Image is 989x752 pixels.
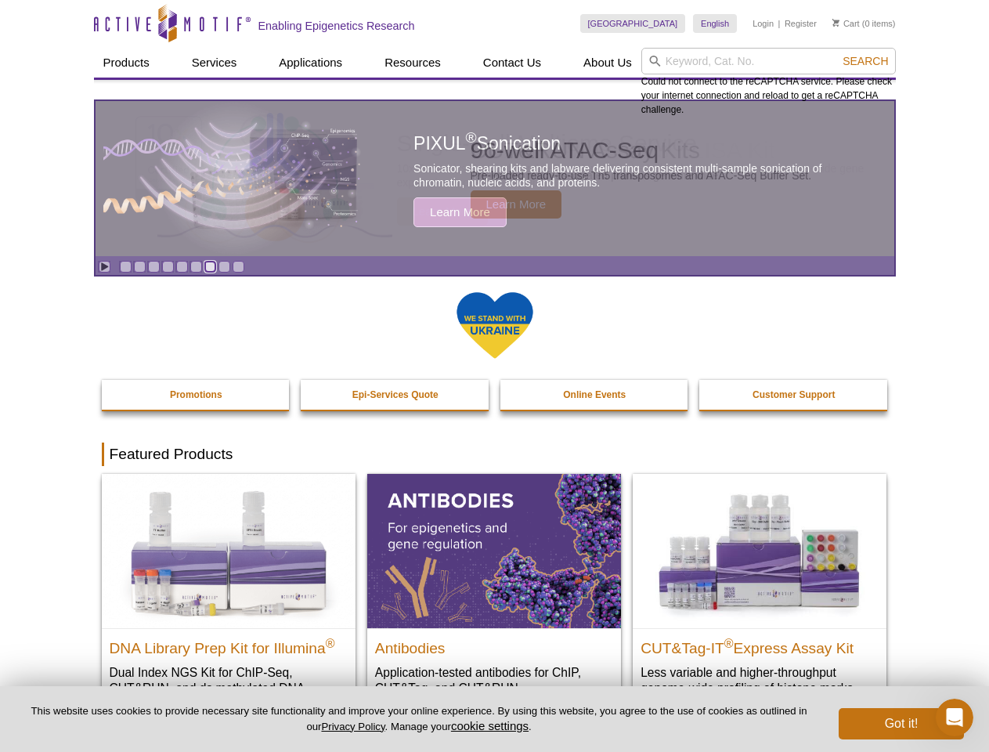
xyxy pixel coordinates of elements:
iframe: Intercom live chat [936,699,973,736]
button: cookie settings [451,719,529,732]
a: Login [753,18,774,29]
p: Less variable and higher-throughput genome-wide profiling of histone marks​. [641,664,879,696]
li: (0 items) [832,14,896,33]
a: Go to slide 1 [120,261,132,273]
h2: Featured Products [102,443,888,466]
a: Customer Support [699,380,889,410]
a: Applications [269,48,352,78]
img: All Antibodies [367,474,621,627]
a: Products [94,48,159,78]
img: CUT&Tag-IT® Express Assay Kit [633,474,886,627]
strong: Epi-Services Quote [352,389,439,400]
h2: DNA Library Prep Kit for Illumina [110,633,348,656]
a: Contact Us [474,48,550,78]
a: Services [182,48,247,78]
p: Application-tested antibodies for ChIP, CUT&Tag, and CUT&RUN. [375,664,613,696]
a: Go to slide 3 [148,261,160,273]
p: This website uses cookies to provide necessary site functionality and improve your online experie... [25,704,813,734]
a: Resources [375,48,450,78]
li: | [778,14,781,33]
a: Go to slide 7 [204,261,216,273]
strong: Customer Support [753,389,835,400]
a: CUT&Tag-IT® Express Assay Kit CUT&Tag-IT®Express Assay Kit Less variable and higher-throughput ge... [633,474,886,711]
a: [GEOGRAPHIC_DATA] [580,14,686,33]
a: Go to slide 8 [218,261,230,273]
p: Dual Index NGS Kit for ChIP-Seq, CUT&RUN, and ds methylated DNA assays. [110,664,348,712]
a: Cart [832,18,860,29]
strong: Online Events [563,389,626,400]
a: About Us [574,48,641,78]
a: Go to slide 9 [233,261,244,273]
a: All Antibodies Antibodies Application-tested antibodies for ChIP, CUT&Tag, and CUT&RUN. [367,474,621,711]
a: Epi-Services Quote [301,380,490,410]
a: DNA Library Prep Kit for Illumina DNA Library Prep Kit for Illumina® Dual Index NGS Kit for ChIP-... [102,474,356,727]
input: Keyword, Cat. No. [641,48,896,74]
div: Could not connect to the reCAPTCHA service. Please check your internet connection and reload to g... [641,48,896,117]
img: We Stand With Ukraine [456,291,534,360]
a: English [693,14,737,33]
img: DNA Library Prep Kit for Illumina [102,474,356,627]
a: Go to slide 2 [134,261,146,273]
a: Online Events [500,380,690,410]
span: Search [843,55,888,67]
a: Go to slide 5 [176,261,188,273]
h2: Antibodies [375,633,613,656]
button: Got it! [839,708,964,739]
a: Toggle autoplay [99,261,110,273]
a: Go to slide 6 [190,261,202,273]
a: Privacy Policy [321,721,384,732]
sup: ® [326,636,335,649]
strong: Promotions [170,389,222,400]
sup: ® [724,636,734,649]
a: Promotions [102,380,291,410]
h2: Enabling Epigenetics Research [258,19,415,33]
a: Register [785,18,817,29]
a: Go to slide 4 [162,261,174,273]
button: Search [838,54,893,68]
img: Your Cart [832,19,839,27]
h2: CUT&Tag-IT Express Assay Kit [641,633,879,656]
